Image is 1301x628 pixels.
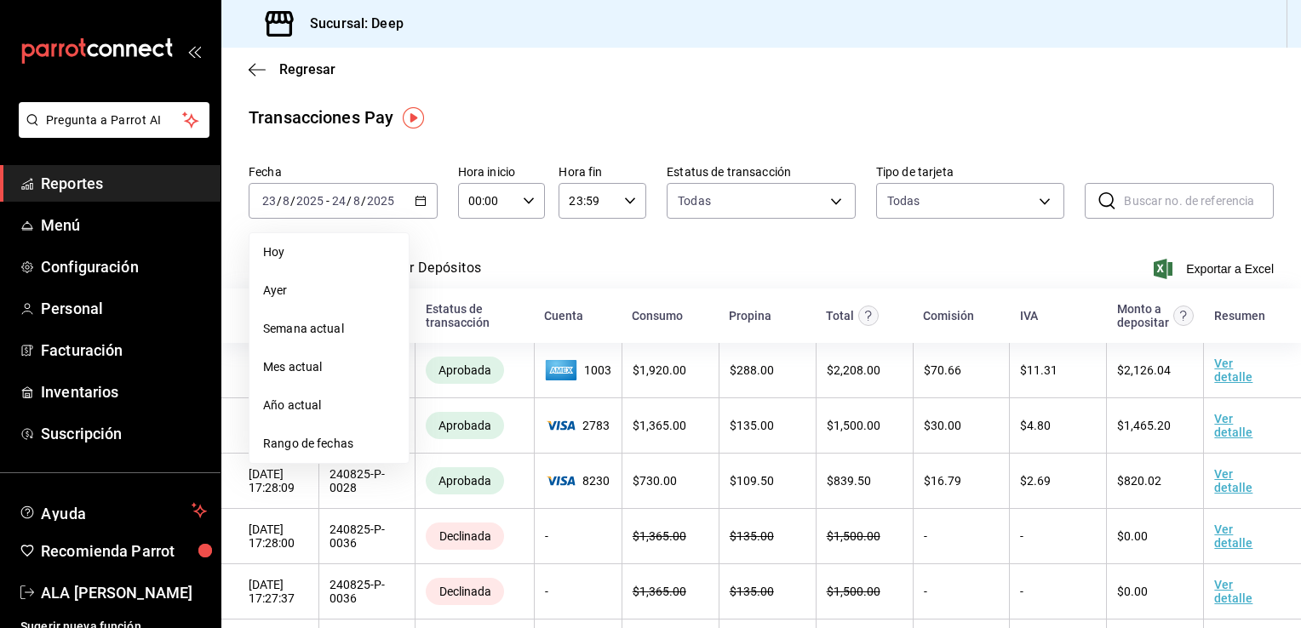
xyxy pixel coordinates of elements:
[827,419,880,432] span: $ 1,500.00
[545,474,611,488] span: 8230
[858,305,879,326] svg: Este monto equivale al total pagado por el comensal antes de aplicar Comisión e IVA.
[41,422,207,445] span: Suscripción
[633,474,677,488] span: $ 730.00
[827,585,880,598] span: $ 1,500.00
[1214,467,1252,494] a: Ver detalle
[41,172,207,195] span: Reportes
[887,192,920,209] div: Todas
[41,581,207,604] span: ALA [PERSON_NAME]
[730,419,774,432] span: $ 135.00
[827,363,880,377] span: $ 2,208.00
[290,194,295,208] span: /
[263,358,395,376] span: Mes actual
[545,419,611,432] span: 2783
[559,166,646,178] label: Hora fin
[1117,363,1171,377] span: $ 2,126.04
[331,194,347,208] input: --
[277,194,282,208] span: /
[1214,412,1252,439] a: Ver detalle
[426,467,504,494] div: Transacciones cobradas de manera exitosa.
[41,339,207,362] span: Facturación
[458,166,546,178] label: Hora inicio
[261,194,277,208] input: --
[1020,363,1057,377] span: $ 11.31
[1117,474,1161,488] span: $ 820.02
[432,363,498,377] span: Aprobada
[729,309,771,323] div: Propina
[361,194,366,208] span: /
[263,435,395,453] span: Rango de fechas
[318,564,416,619] td: 240825-P-0036
[352,194,361,208] input: --
[1107,509,1204,564] td: $0.00
[730,474,774,488] span: $ 109.50
[667,166,856,178] label: Estatus de transacción
[295,194,324,208] input: ----
[19,102,209,138] button: Pregunta a Parrot AI
[730,585,774,598] span: $ 135.00
[544,309,583,323] div: Cuenta
[426,302,524,329] div: Estatus de transacción
[545,357,611,384] span: 1003
[41,380,207,403] span: Inventarios
[632,309,683,323] div: Consumo
[827,529,880,543] span: $ 1,500.00
[1173,305,1194,326] svg: Este es el monto resultante del total pagado menos comisión e IVA. Esta será la parte que se depo...
[1157,259,1274,279] button: Exportar a Excel
[534,509,622,564] td: -
[730,529,774,543] span: $ 135.00
[633,419,686,432] span: $ 1,365.00
[1117,302,1169,329] div: Monto a depositar
[249,105,393,130] div: Transacciones Pay
[1214,578,1252,605] a: Ver detalle
[433,529,498,543] span: Declinada
[403,107,424,128] img: Tooltip marker
[1010,564,1107,619] td: -
[366,194,395,208] input: ----
[827,474,871,488] span: $ 839.50
[393,260,482,288] button: Ver Depósitos
[263,397,395,414] span: Año actual
[221,398,318,454] td: [DATE] 17:28:50
[633,529,686,543] span: $ 1,365.00
[12,123,209,141] a: Pregunta a Parrot AI
[826,309,854,323] div: Total
[263,320,395,338] span: Semana actual
[279,61,335,77] span: Regresar
[426,412,504,439] div: Transacciones cobradas de manera exitosa.
[923,309,974,323] div: Comisión
[318,454,416,509] td: 240825-P-0028
[1020,419,1051,432] span: $ 4.80
[1124,184,1274,218] input: Buscar no. de referencia
[633,363,686,377] span: $ 1,920.00
[432,419,498,432] span: Aprobada
[534,564,622,619] td: -
[876,166,1065,178] label: Tipo de tarjeta
[263,282,395,300] span: Ayer
[221,454,318,509] td: [DATE] 17:28:09
[913,509,1010,564] td: -
[41,214,207,237] span: Menú
[41,540,207,562] span: Recomienda Parrot
[46,111,183,129] span: Pregunta a Parrot AI
[263,243,395,261] span: Hoy
[318,509,416,564] td: 240825-P-0036
[249,166,438,178] label: Fecha
[1010,509,1107,564] td: -
[221,509,318,564] td: [DATE] 17:28:00
[187,44,201,58] button: open_drawer_menu
[913,564,1010,619] td: -
[326,194,330,208] span: -
[1020,309,1038,323] div: IVA
[296,14,404,34] h3: Sucursal: Deep
[1214,309,1265,323] div: Resumen
[426,578,504,605] div: Transacciones declinadas por el banco emisor. No se hace ningún cargo al tarjetahabiente ni al co...
[426,522,504,550] div: Transacciones declinadas por el banco emisor. No se hace ningún cargo al tarjetahabiente ni al co...
[432,474,498,488] span: Aprobada
[730,363,774,377] span: $ 288.00
[924,474,961,488] span: $ 16.79
[41,500,185,521] span: Ayuda
[249,61,335,77] button: Regresar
